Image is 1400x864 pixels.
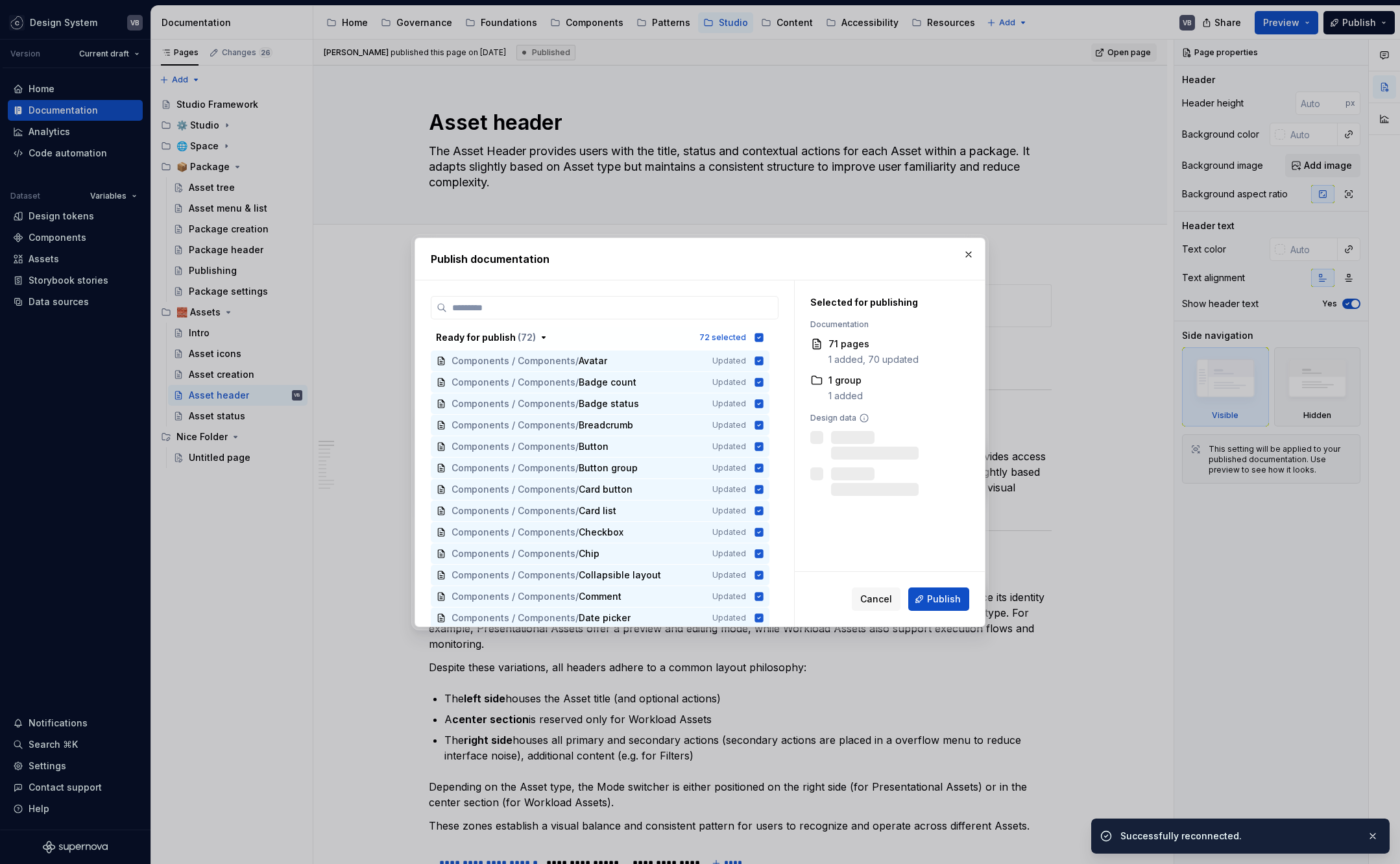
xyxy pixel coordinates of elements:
span: / [575,611,579,624]
span: Updated [712,613,746,623]
h2: Publish documentation [431,251,969,267]
span: Updated [712,441,746,452]
span: Updated [712,484,746,495]
span: / [575,483,579,496]
span: Card list [579,504,616,517]
span: / [575,547,579,560]
span: Updated [712,420,746,430]
span: Components / Components [452,569,575,582]
span: Updated [712,377,746,388]
span: Components / Components [452,483,575,496]
span: Comment [579,590,622,603]
span: Components / Components [452,547,575,560]
span: Components / Components [452,419,575,432]
span: / [575,526,579,539]
div: Selected for publishing [810,296,954,309]
span: / [575,419,579,432]
span: Publish [927,593,961,606]
div: 72 selected [699,332,746,343]
div: Documentation [810,319,954,330]
span: Chip [579,547,605,560]
span: Updated [712,356,746,366]
span: / [575,376,579,389]
button: Cancel [852,587,900,611]
span: / [575,504,579,517]
span: Button [579,440,609,453]
div: Ready for publish [436,331,536,344]
button: Publish [908,587,969,611]
span: / [575,354,579,367]
span: / [575,462,579,475]
span: Avatar [579,354,607,367]
span: Components / Components [452,526,575,539]
span: Components / Components [452,504,575,517]
span: Updated [712,399,746,409]
div: 1 added [828,389,863,402]
div: 1 added, 70 updated [828,353,919,366]
div: Successfully reconnected. [1120,830,1357,843]
span: Components / Components [452,397,575,410]
span: Updated [712,506,746,516]
span: Updated [712,549,746,559]
span: Components / Components [452,376,575,389]
span: Checkbox [579,526,623,539]
span: / [575,590,579,603]
span: Updated [712,570,746,580]
span: Components / Components [452,440,575,453]
button: Ready for publish (72)72 selected [431,327,769,348]
span: Card button [579,483,633,496]
span: Badge count [579,376,636,389]
span: Components / Components [452,611,575,624]
span: Components / Components [452,462,575,475]
span: Components / Components [452,354,575,367]
span: / [575,397,579,410]
span: / [575,440,579,453]
span: Updated [712,527,746,537]
span: ( 72 ) [518,332,536,343]
div: Design data [810,413,954,423]
div: 1 group [828,374,863,387]
span: Updated [712,591,746,602]
span: Breadcrumb [579,419,633,432]
span: Components / Components [452,590,575,603]
span: Updated [712,463,746,473]
span: Badge status [579,397,639,410]
span: / [575,569,579,582]
div: 71 pages [828,338,919,351]
span: Date picker [579,611,631,624]
span: Cancel [860,593,892,606]
span: Collapsible layout [579,569,661,582]
span: Button group [579,462,638,475]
